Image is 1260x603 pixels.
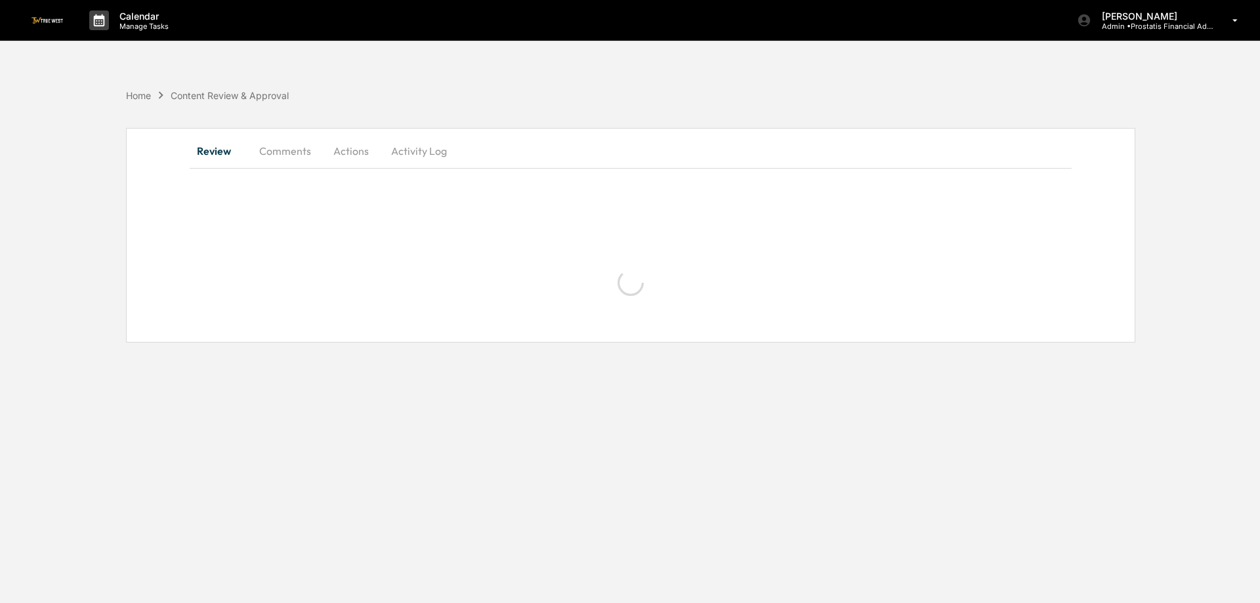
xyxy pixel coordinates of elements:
p: Admin • Prostatis Financial Advisors [1091,22,1213,31]
button: Comments [249,135,322,167]
p: Manage Tasks [109,22,175,31]
p: Calendar [109,10,175,22]
button: Actions [322,135,381,167]
img: logo [31,17,63,23]
button: Review [190,135,249,167]
p: [PERSON_NAME] [1091,10,1213,22]
div: Content Review & Approval [171,90,289,101]
button: Activity Log [381,135,457,167]
div: secondary tabs example [190,135,1072,167]
div: Home [126,90,151,101]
